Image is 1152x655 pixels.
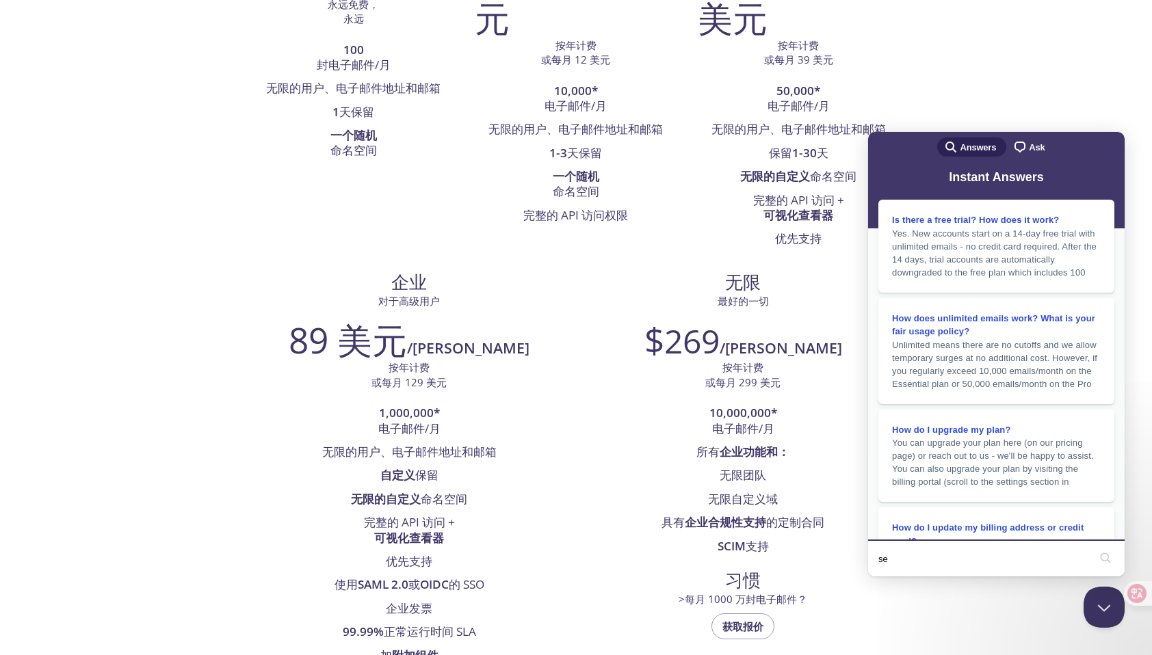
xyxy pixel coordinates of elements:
[475,142,677,165] li: 天保留
[252,574,566,597] li: 使用 或 的 SSO
[587,569,899,592] span: 习惯
[371,360,447,390] p: 按年计费 或每月 129 美元
[24,390,215,414] span: How do I update my billing address or credit card?
[709,405,777,420] strong: 10,000,000*
[586,511,900,535] li: 具有 的定制合同
[586,535,900,559] li: 支持
[718,538,746,554] strong: SCIM
[475,204,677,228] li: 完整的 API 访问权限
[252,39,454,78] li: 封电子邮件/月
[351,491,421,507] strong: 无限的自定义
[740,168,810,184] strong: 无限的自定义
[475,80,677,119] li: 电子邮件/月
[664,319,720,363] span: 269
[711,613,774,639] button: 获取报价
[289,319,407,360] h2: 89 美元
[764,38,833,68] p: 按年计费 或每月 39 美元
[698,165,900,189] li: 命名空间
[549,145,567,161] strong: 1-3
[586,441,900,464] li: 所有
[725,270,761,294] span: 无限
[541,38,610,68] p: 按年计费 或每月 12 美元
[252,488,566,511] li: 命名空间
[698,189,900,228] li: 完整的 API 访问 +
[252,402,566,441] li: 电子邮件/月
[698,142,900,165] li: 保留 天
[252,550,566,574] li: 优先支持
[253,271,565,294] span: 企业
[868,132,1125,576] iframe: Help Scout Beacon - Live Chat, Contact Form, and Knowledge Base
[374,530,444,546] strong: 可视化查看器
[776,83,820,98] strong: 50,000*
[252,598,566,621] li: 企业发票
[252,77,454,101] li: 无限的用户、电子邮件地址和邮箱
[685,514,766,530] strong: 企业合规性支持
[10,375,246,481] a: How do I update my billing address or credit card?
[792,145,817,161] strong: 1-30
[343,624,384,639] strong: 99.99%
[380,467,415,483] strong: 自定义
[720,444,789,459] strong: 企业功能和：
[586,488,900,511] li: 无限自定义域
[586,402,900,441] li: 电子邮件/月
[554,83,598,98] strong: 10,000*
[698,228,900,251] li: 优先支持
[252,464,566,487] li: 保留
[1084,587,1125,628] iframe: Help Scout Beacon - Close
[553,168,599,184] strong: 一个随机
[698,80,900,119] li: 电子邮件/月
[343,42,364,57] strong: 100
[252,441,566,464] li: 无限的用户、电子邮件地址和邮箱
[252,101,454,124] li: 天保留
[644,319,720,360] h2: $
[718,294,769,308] span: 最好的一切
[763,207,833,223] strong: 可视化查看器
[420,576,449,592] strong: OIDC
[407,336,529,360] h6: /[PERSON_NAME]
[679,592,807,606] span: >每月 1000 万封电子邮件？
[722,617,763,635] span: 获取报价
[475,118,677,142] li: 无限的用户、电子邮件地址和邮箱
[378,294,440,308] span: 对于高级用户
[332,104,339,120] strong: 1
[252,124,454,163] li: 命名空间
[705,360,781,390] p: 按年计费 或每月 299 美元
[358,576,408,592] strong: SAML 2.0
[698,118,900,142] li: 无限的用户、电子邮件地址和邮箱
[330,127,377,143] strong: 一个随机
[720,336,842,360] h6: /[PERSON_NAME]
[586,464,900,487] li: 无限团队
[379,405,440,420] strong: 1,000,000*
[252,511,566,550] li: 完整的 API 访问 +
[475,165,677,204] li: 命名空间
[252,621,566,644] li: 正常运行时间 SLA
